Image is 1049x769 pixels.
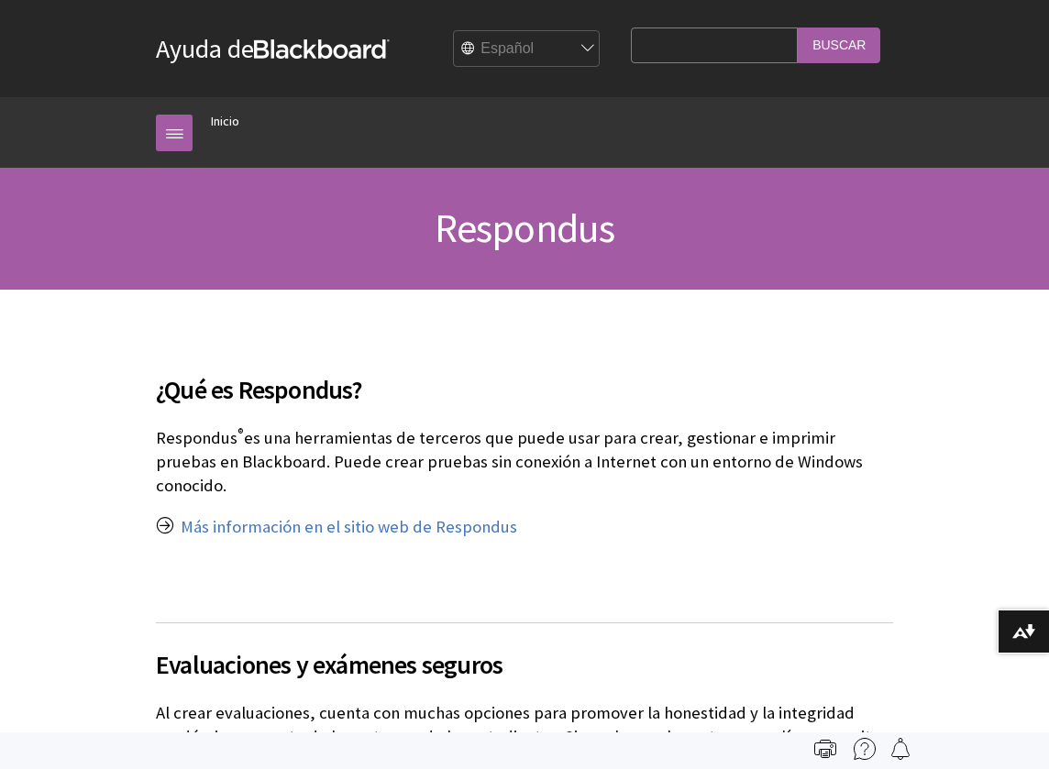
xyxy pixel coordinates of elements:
select: Site Language Selector [454,31,601,68]
img: Print [814,738,836,760]
p: Respondus es una herramientas de terceros que puede usar para crear, gestionar e imprimir pruebas... [156,426,893,499]
input: Buscar [798,27,880,63]
strong: Blackboard [254,39,390,59]
img: Follow this page [889,738,911,760]
a: Más información en el sitio web de Respondus [181,516,517,538]
span: ® [237,424,244,441]
img: More help [854,738,876,760]
a: Inicio [211,110,239,133]
h2: ¿Qué es Respondus? [156,348,893,409]
h2: Evaluaciones y exámenes seguros [156,622,893,684]
a: Ayuda deBlackboard [156,32,390,65]
span: Respondus [435,203,615,253]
